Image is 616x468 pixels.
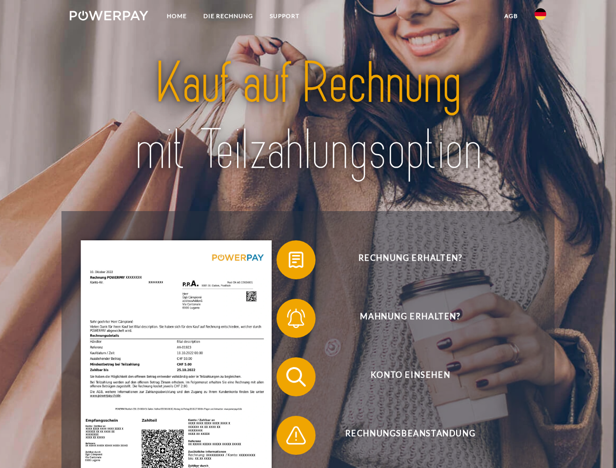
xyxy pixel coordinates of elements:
span: Mahnung erhalten? [291,299,530,338]
img: qb_bill.svg [284,248,308,272]
a: agb [496,7,526,25]
a: DIE RECHNUNG [195,7,261,25]
button: Rechnungsbeanstandung [277,416,530,455]
img: title-powerpay_de.svg [93,47,523,187]
button: Mahnung erhalten? [277,299,530,338]
span: Konto einsehen [291,357,530,396]
span: Rechnung erhalten? [291,240,530,279]
img: qb_warning.svg [284,423,308,448]
a: Home [159,7,195,25]
a: SUPPORT [261,7,308,25]
button: Konto einsehen [277,357,530,396]
img: logo-powerpay-white.svg [70,11,148,20]
img: qb_search.svg [284,365,308,389]
span: Rechnungsbeanstandung [291,416,530,455]
img: de [535,8,546,20]
img: qb_bell.svg [284,306,308,331]
button: Rechnung erhalten? [277,240,530,279]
